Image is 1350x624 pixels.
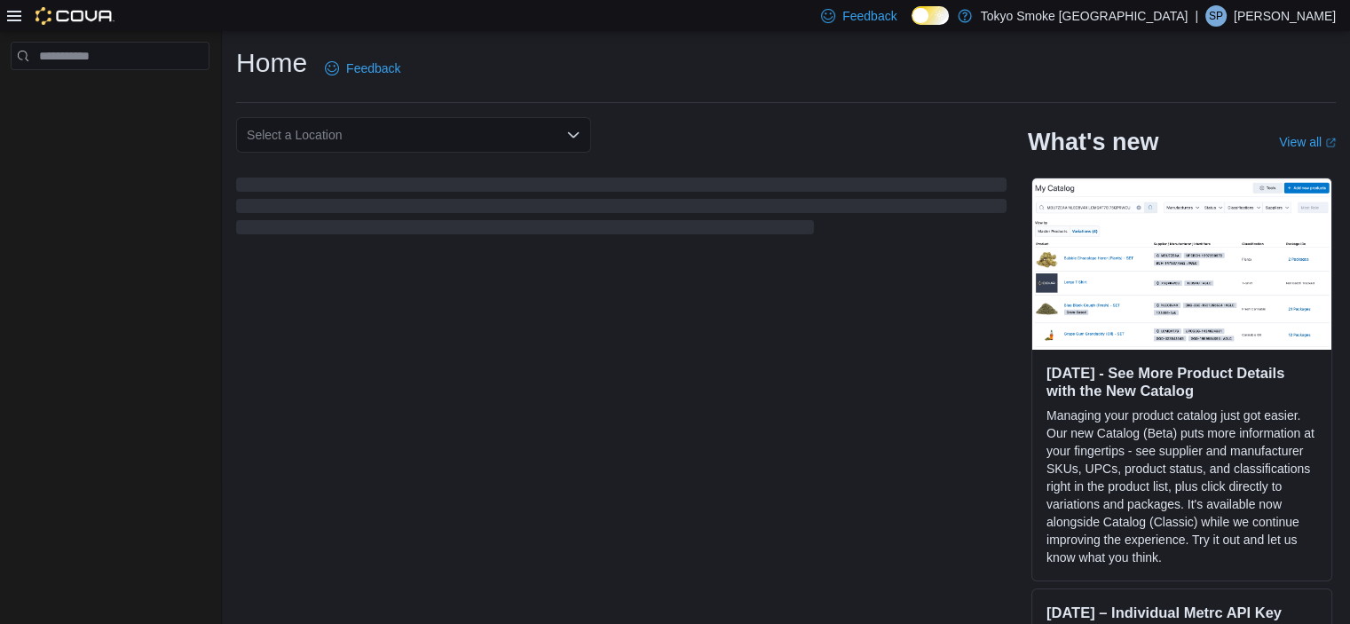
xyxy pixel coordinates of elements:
p: Tokyo Smoke [GEOGRAPHIC_DATA] [981,5,1188,27]
h1: Home [236,45,307,81]
img: Cova [36,7,114,25]
h2: What's new [1028,128,1158,156]
input: Dark Mode [912,6,949,25]
p: [PERSON_NAME] [1234,5,1336,27]
button: Open list of options [566,128,580,142]
span: SP [1209,5,1223,27]
a: View allExternal link [1279,135,1336,149]
span: Feedback [842,7,896,25]
svg: External link [1325,138,1336,148]
nav: Complex example [11,74,209,116]
span: Dark Mode [912,25,912,26]
p: Managing your product catalog just got easier. Our new Catalog (Beta) puts more information at yo... [1046,407,1317,566]
span: Loading [236,181,1007,238]
h3: [DATE] - See More Product Details with the New Catalog [1046,364,1317,399]
div: Sara Pascal [1205,5,1227,27]
p: | [1195,5,1198,27]
span: Feedback [346,59,400,77]
a: Feedback [318,51,407,86]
